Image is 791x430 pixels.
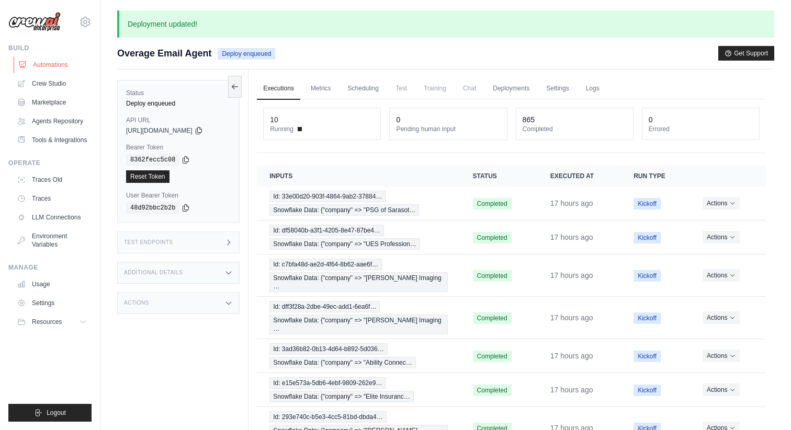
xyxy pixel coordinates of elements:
a: LLM Connections [13,209,92,226]
time: September 30, 2025 at 05:47 IST [550,271,593,280]
button: Logout [8,404,92,422]
span: Completed [473,198,512,210]
code: 8362fecc5c08 [126,154,179,166]
span: Resources [32,318,62,326]
span: Snowflake Data: {"company" => "Ability Connec… [269,357,416,368]
span: Overage Email Agent [117,46,211,61]
th: Inputs [257,166,460,187]
span: Kickoff [634,198,661,210]
span: Training is not available until the deployment is complete [417,78,453,99]
button: Actions for execution [703,197,740,210]
a: Executions [257,78,300,100]
time: September 30, 2025 at 05:48 IST [550,199,593,207]
div: 0 [396,114,400,125]
button: Actions for execution [703,269,740,282]
button: Resources [13,313,92,330]
dt: Completed [523,125,627,133]
div: Operate [8,159,92,167]
div: 0 [649,114,653,125]
a: Usage [13,276,92,293]
a: View execution details for Id [269,377,447,402]
th: Status [460,166,538,187]
span: Running [270,125,293,133]
div: Build [8,44,92,52]
span: Snowflake Data: {"company" => "UES Profession… [269,238,420,250]
div: Manage [8,263,92,272]
a: Traces [13,190,92,207]
label: Bearer Token [126,143,231,152]
a: View execution details for Id [269,225,447,250]
span: Kickoff [634,385,661,396]
span: Id: 293e740c-b5e3-4cc5-81bd-dbda4… [269,411,386,423]
label: API URL [126,116,231,124]
span: Snowflake Data: {"company" => "[PERSON_NAME] Imaging … [269,315,447,334]
button: Actions for execution [703,311,740,324]
span: Id: 3ad36b82-0b13-4d64-b892-5d036… [269,343,388,355]
span: Completed [473,232,512,243]
a: Marketplace [13,94,92,111]
a: View execution details for Id [269,191,447,216]
div: 10 [270,114,278,125]
h3: Test Endpoints [124,239,173,246]
span: Snowflake Data: {"company" => "Elite Insuranc… [269,391,414,402]
span: Kickoff [634,351,661,362]
span: Kickoff [634,312,661,324]
button: Actions for execution [703,350,740,362]
span: Snowflake Data: {"company" => "PSG of Sarasot… [269,204,419,216]
a: Deployments [487,78,536,100]
a: Traces Old [13,171,92,188]
th: Run Type [621,166,690,187]
a: Settings [13,295,92,311]
button: Actions for execution [703,231,740,243]
a: Settings [540,78,575,100]
a: Environment Variables [13,228,92,253]
a: Metrics [304,78,337,100]
a: View execution details for Id [269,259,447,292]
span: [URL][DOMAIN_NAME] [126,126,193,135]
time: September 30, 2025 at 05:46 IST [550,386,593,394]
time: September 30, 2025 at 05:47 IST [550,313,593,322]
h3: Additional Details [124,270,183,276]
div: Deploy enqueued [126,99,231,108]
dt: Pending human input [396,125,500,133]
span: Completed [473,385,512,396]
a: Automations [14,56,93,73]
time: September 30, 2025 at 05:46 IST [550,352,593,360]
span: Id: c7bfa48d-ae2d-4f64-8b62-aae6f… [269,259,382,270]
p: Deployment updated! [117,10,774,38]
span: Snowflake Data: {"company" => "[PERSON_NAME] Imaging … [269,272,447,292]
img: Logo [8,12,61,32]
label: User Bearer Token [126,191,231,200]
span: Chat is not available until the deployment is complete [457,78,482,99]
span: Completed [473,351,512,362]
span: Kickoff [634,270,661,282]
h3: Actions [124,300,149,306]
dt: Errored [649,125,753,133]
a: View execution details for Id [269,301,447,334]
span: Test [389,78,413,99]
span: Kickoff [634,232,661,243]
a: Scheduling [342,78,385,100]
time: September 30, 2025 at 05:48 IST [550,233,593,241]
span: Deploy enqueued [218,48,275,60]
a: Tools & Integrations [13,132,92,148]
div: 865 [523,114,535,125]
a: View execution details for Id [269,343,447,368]
span: Completed [473,270,512,282]
span: Id: 33e00d20-903f-4864-9ab2-37884… [269,191,386,202]
code: 48d92bbc2b2b [126,202,179,214]
a: Reset Token [126,170,169,183]
span: Completed [473,312,512,324]
span: Id: dff3f28a-2dbe-49ec-add1-6ea6f… [269,301,380,312]
a: Agents Repository [13,113,92,130]
button: Actions for execution [703,383,740,396]
span: Id: e15e573a-5db6-4ebf-9809-262e9… [269,377,386,389]
button: Get Support [718,46,774,61]
span: Id: df58040b-a3f1-4205-8e47-87be4… [269,225,384,236]
a: Logs [580,78,606,100]
span: Logout [47,409,66,417]
a: Crew Studio [13,75,92,92]
th: Executed at [538,166,621,187]
label: Status [126,89,231,97]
